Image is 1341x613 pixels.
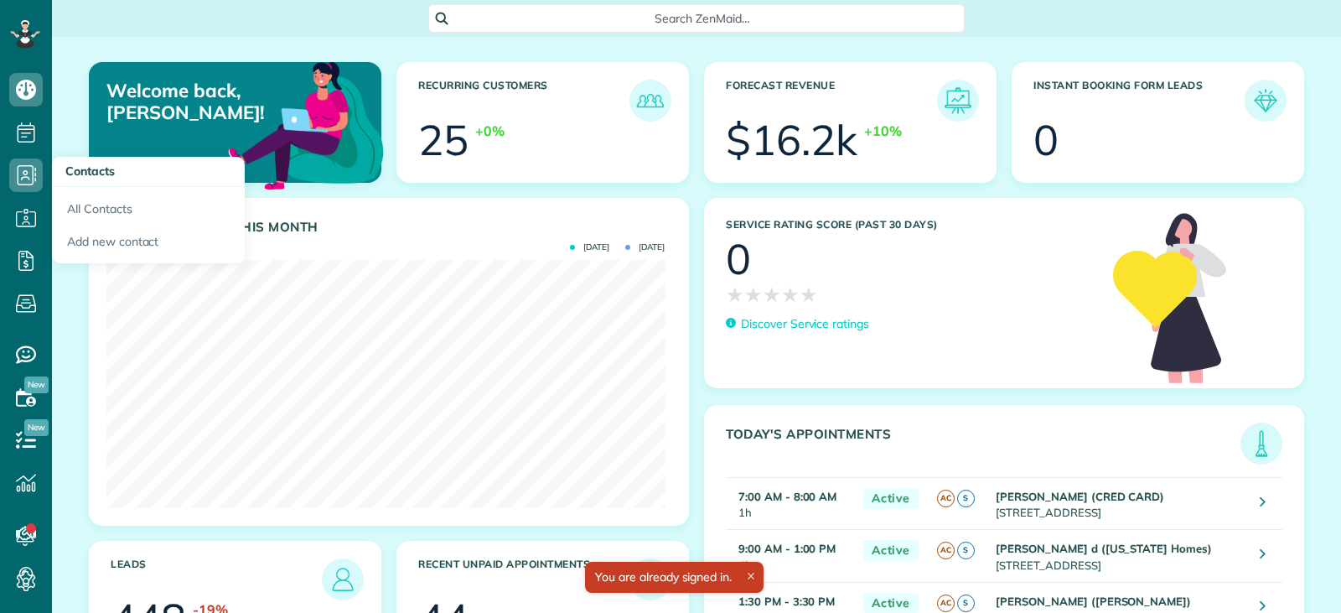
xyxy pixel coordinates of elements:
p: Discover Service ratings [741,315,869,333]
span: AC [937,542,955,559]
span: [DATE] [625,243,665,252]
span: [DATE] [570,243,609,252]
img: icon_todays_appointments-901f7ab196bb0bea1936b74009e4eb5ffbc2d2711fa7634e0d609ed5ef32b18b.png [1245,427,1278,460]
span: Contacts [65,164,115,179]
img: dashboard_welcome-42a62b7d889689a78055ac9021e634bf52bae3f8056760290aed330b23ab8690.png [225,43,387,205]
strong: 9:00 AM - 1:00 PM [738,542,836,555]
strong: 1:30 PM - 3:30 PM [738,595,835,608]
div: You are already signed in. [585,562,764,593]
div: 0 [726,238,751,280]
div: $16.2k [726,119,857,161]
h3: Forecast Revenue [726,80,937,122]
img: icon_recurring_customers-cf858462ba22bcd05b5a5880d41d6543d210077de5bb9ebc9590e49fd87d84ed.png [634,84,667,117]
strong: [PERSON_NAME] ([PERSON_NAME]) [996,595,1191,608]
strong: 7:00 AM - 8:00 AM [738,490,836,503]
h3: Recent unpaid appointments [418,558,629,600]
h3: Leads [111,558,322,600]
strong: [PERSON_NAME] d ([US_STATE] Homes) [996,542,1212,555]
div: +10% [864,122,902,141]
span: S [957,490,975,507]
td: [STREET_ADDRESS] [992,530,1247,582]
span: AC [937,595,955,612]
span: ★ [800,280,818,309]
h3: Instant Booking Form Leads [1033,80,1245,122]
h3: Today's Appointments [726,427,1240,465]
td: [STREET_ADDRESS] [992,478,1247,530]
h3: Service Rating score (past 30 days) [726,219,1096,231]
h3: Recurring Customers [418,80,629,122]
td: 4h [726,530,855,582]
span: New [24,419,49,436]
div: 25 [418,119,469,161]
span: New [24,377,49,393]
span: S [957,542,975,559]
div: 0 [1033,119,1059,161]
span: Active [863,488,919,509]
img: icon_form_leads-04211a6a04a5b2264e4ee56bc0799ec3eb69b7e499cbb523a139df1d13a81ae0.png [1249,84,1282,117]
strong: [PERSON_NAME] (CRED CARD) [996,490,1164,503]
p: Welcome back, [PERSON_NAME]! [106,80,287,124]
div: +0% [475,122,505,141]
h3: Actual Revenue this month [111,220,671,235]
a: All Contacts [52,187,245,226]
td: 1h [726,478,855,530]
span: S [957,595,975,612]
img: icon_forecast_revenue-8c13a41c7ed35a8dcfafea3cbb826a0462acb37728057bba2d056411b612bbbe.png [941,84,975,117]
span: ★ [763,280,781,309]
span: AC [937,490,955,507]
a: Add new contact [52,226,245,264]
span: ★ [744,280,763,309]
span: Active [863,540,919,561]
span: ★ [781,280,800,309]
img: icon_leads-1bed01f49abd5b7fead27621c3d59655bb73ed531f8eeb49469d10e621d6b896.png [326,563,360,596]
span: ★ [726,280,744,309]
a: Discover Service ratings [726,315,869,333]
